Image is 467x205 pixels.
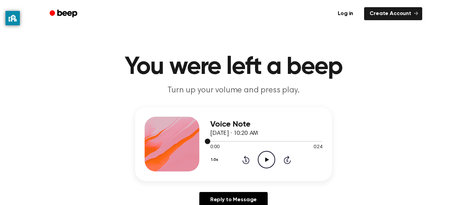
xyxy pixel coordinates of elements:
span: 0:00 [210,144,219,151]
a: Log in [331,6,360,22]
h1: You were left a beep [58,55,409,79]
h3: Voice Note [210,120,322,129]
button: privacy banner [5,11,20,25]
p: Turn up your volume and press play. [102,85,365,96]
a: Create Account [364,7,422,20]
span: 0:24 [313,144,322,151]
button: 1.0x [210,154,221,166]
a: Beep [45,7,83,21]
span: [DATE] · 10:20 AM [210,130,258,137]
